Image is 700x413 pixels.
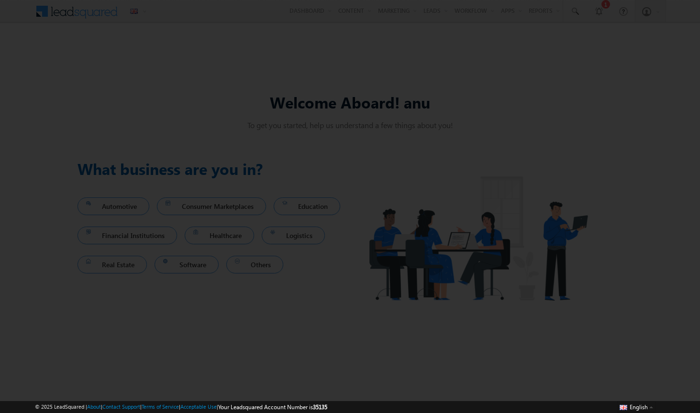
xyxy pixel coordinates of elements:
[102,403,140,410] a: Contact Support
[218,403,327,411] span: Your Leadsquared Account Number is
[142,403,179,410] a: Terms of Service
[180,403,217,410] a: Acceptable Use
[35,402,327,412] span: © 2025 LeadSquared | | | | |
[87,403,101,410] a: About
[630,403,648,411] span: English
[617,401,656,413] button: English
[313,403,327,411] span: 35135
